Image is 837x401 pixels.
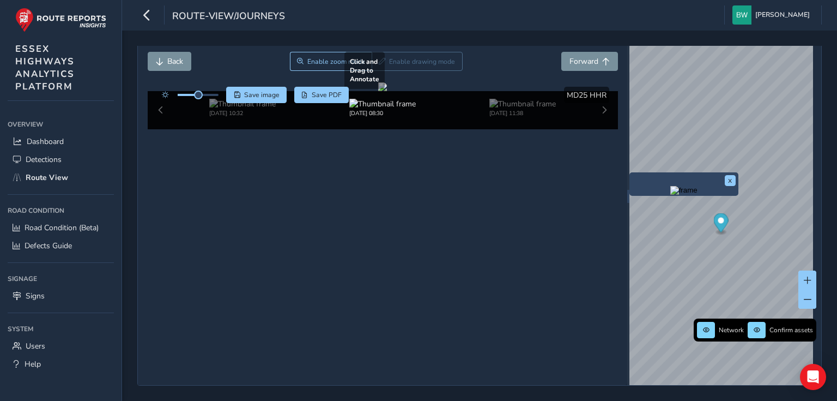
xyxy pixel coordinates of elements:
a: Road Condition (Beta) [8,219,114,237]
button: Forward [561,52,618,71]
img: Thumbnail frame [209,99,276,109]
span: Road Condition (Beta) [25,223,99,233]
a: Help [8,355,114,373]
div: Overview [8,116,114,133]
span: Save image [244,91,280,99]
button: Back [148,52,191,71]
button: Preview frame [632,186,736,193]
div: [DATE] 11:38 [489,109,556,117]
button: [PERSON_NAME] [732,5,814,25]
span: Save PDF [312,91,342,99]
button: Zoom [290,52,372,71]
div: System [8,321,114,337]
span: Forward [569,56,598,67]
div: Signage [8,271,114,287]
span: Signs [26,291,45,301]
span: Detections [26,154,62,165]
span: Route View [26,172,68,183]
span: [PERSON_NAME] [755,5,810,25]
a: Detections [8,151,114,169]
span: Back [167,56,183,67]
img: Thumbnail frame [489,99,556,109]
button: PDF [294,87,349,103]
span: Defects Guide [25,241,72,251]
a: Route View [8,169,114,187]
span: Enable zoom mode [307,57,365,66]
img: rr logo [15,8,106,32]
div: [DATE] 10:32 [209,109,276,117]
span: Help [25,359,41,369]
div: Open Intercom Messenger [800,364,826,390]
span: route-view/journeys [172,9,285,25]
img: diamond-layout [732,5,751,25]
span: ESSEX HIGHWAYS ANALYTICS PLATFORM [15,43,75,93]
a: Defects Guide [8,237,114,255]
a: Users [8,337,114,355]
img: frame [670,186,697,195]
div: Map marker [714,213,729,236]
div: Road Condition [8,202,114,219]
a: Signs [8,287,114,305]
a: Dashboard [8,133,114,151]
span: MD25 HHR [567,90,606,100]
button: x [725,175,736,186]
span: Confirm assets [769,326,813,334]
div: [DATE] 08:30 [349,109,416,117]
button: Save [226,87,287,103]
span: Network [719,326,744,334]
span: Dashboard [27,136,64,147]
img: Thumbnail frame [349,99,416,109]
span: Users [26,341,45,351]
